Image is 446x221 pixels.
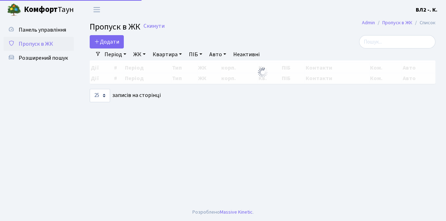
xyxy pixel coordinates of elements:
select: записів на сторінці [90,89,110,102]
span: Пропуск в ЖК [90,21,140,33]
a: Квартира [150,48,185,60]
div: Розроблено . [192,208,254,216]
button: Переключити навігацію [88,4,106,15]
a: Скинути [144,23,165,30]
img: Обробка... [257,67,268,78]
nav: breadcrumb [351,15,446,30]
span: Панель управління [19,26,66,34]
b: Комфорт [24,4,58,15]
a: Massive Kinetic [220,208,253,216]
a: Admin [362,19,375,26]
input: Пошук... [359,35,435,48]
a: Пропуск в ЖК [4,37,74,51]
a: Додати [90,35,124,48]
a: ЖК [130,48,148,60]
label: записів на сторінці [90,89,161,102]
a: ВЛ2 -. К. [416,6,438,14]
a: ПІБ [186,48,205,60]
span: Розширений пошук [19,54,68,62]
a: Авто [206,48,229,60]
span: Таун [24,4,74,16]
a: Розширений пошук [4,51,74,65]
a: Період [102,48,129,60]
li: Список [412,19,435,27]
a: Панель управління [4,23,74,37]
span: Пропуск в ЖК [19,40,53,48]
a: Неактивні [230,48,262,60]
span: Додати [94,38,119,46]
img: logo.png [7,3,21,17]
a: Пропуск в ЖК [382,19,412,26]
